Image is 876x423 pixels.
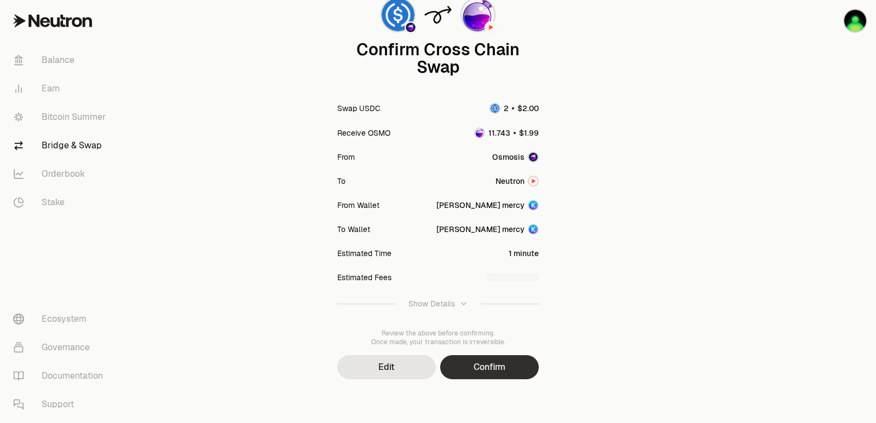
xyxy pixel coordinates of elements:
div: Show Details [408,298,455,309]
img: OSMO Logo [475,129,484,137]
a: Bridge & Swap [4,131,118,160]
img: Account Image [529,201,538,210]
a: Support [4,390,118,419]
a: Stake [4,188,118,217]
img: Osmosis Logo [406,22,416,32]
img: Osmosis Logo [529,153,538,161]
div: Review the above before confirming. Once made, your transaction is irreversible. [337,329,539,346]
span: Neutron [495,176,525,187]
div: [PERSON_NAME] mercy [436,224,525,235]
button: Edit [337,355,436,379]
a: Documentation [4,362,118,390]
button: [PERSON_NAME] mercyAccount Image [436,224,539,235]
a: Balance [4,46,118,74]
img: Account Image [529,225,538,234]
div: Receive OSMO [337,128,390,138]
div: 1 minute [509,248,539,259]
button: [PERSON_NAME] mercyAccount Image [436,200,539,211]
div: Estimated Fees [337,272,391,283]
img: Neutron Logo [486,22,495,32]
div: Estimated Time [337,248,391,259]
span: Osmosis [492,152,525,163]
a: Governance [4,333,118,362]
div: Confirm Cross Chain Swap [337,41,539,76]
a: Bitcoin Summer [4,103,118,131]
img: Neutron Logo [529,177,538,186]
a: Orderbook [4,160,118,188]
img: sandy mercy [844,10,866,32]
div: From Wallet [337,200,379,211]
button: Show Details [337,289,539,318]
div: Swap USDC [337,103,381,114]
a: Earn [4,74,118,103]
button: Confirm [440,355,539,379]
div: To [337,176,345,187]
div: [PERSON_NAME] mercy [436,200,525,211]
div: To Wallet [337,224,370,235]
a: Ecosystem [4,305,118,333]
div: From [337,152,355,163]
img: USDC Logo [491,104,499,113]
